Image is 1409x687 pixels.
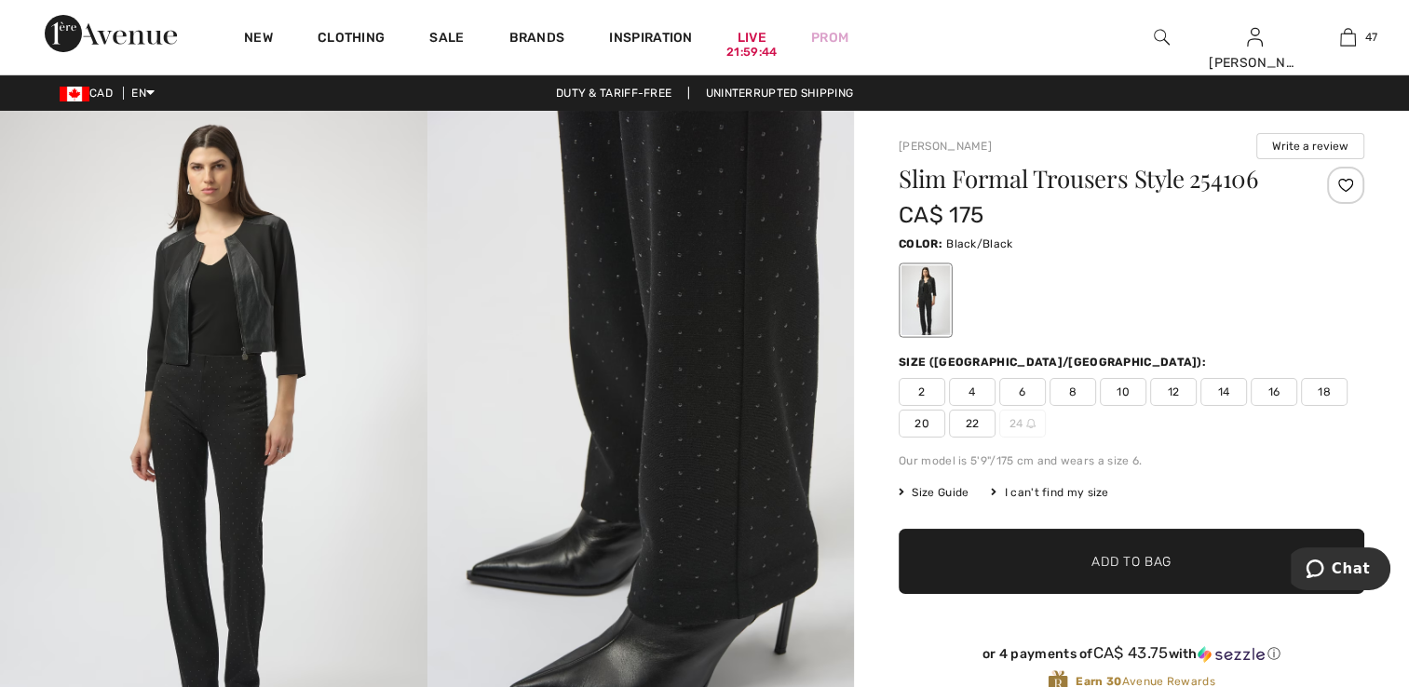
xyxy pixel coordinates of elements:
img: Canadian Dollar [60,87,89,101]
span: 14 [1200,378,1247,406]
span: 24 [999,410,1046,438]
a: Brands [509,30,565,49]
span: 47 [1365,29,1378,46]
span: Size Guide [899,484,969,501]
a: Sign In [1247,28,1263,46]
img: Sezzle [1198,646,1265,663]
img: My Info [1247,26,1263,48]
div: Black/Black [901,265,950,335]
div: I can't find my size [991,484,1108,501]
button: Add to Bag [899,529,1364,594]
iframe: Opens a widget where you can chat to one of our agents [1291,547,1390,594]
a: New [244,30,273,49]
span: Add to Bag [1091,552,1172,572]
img: ring-m.svg [1026,419,1036,428]
a: Prom [811,28,848,47]
span: 10 [1100,378,1146,406]
span: 2 [899,378,945,406]
div: 21:59:44 [726,44,777,61]
span: Black/Black [946,237,1012,250]
span: 8 [1050,378,1096,406]
span: CAD [60,87,120,100]
span: 4 [949,378,996,406]
span: 20 [899,410,945,438]
span: EN [131,87,155,100]
span: CA$ 43.75 [1093,643,1169,662]
a: Clothing [318,30,385,49]
a: [PERSON_NAME] [899,140,992,153]
div: Our model is 5'9"/175 cm and wears a size 6. [899,452,1364,469]
a: Sale [429,30,464,49]
img: 1ère Avenue [45,15,177,52]
div: or 4 payments ofCA$ 43.75withSezzle Click to learn more about Sezzle [899,644,1364,669]
span: Color: [899,237,942,250]
span: 22 [949,410,996,438]
span: 12 [1150,378,1197,406]
a: Live21:59:44 [738,28,766,47]
button: Write a review [1256,133,1364,159]
span: 6 [999,378,1046,406]
div: [PERSON_NAME] [1209,53,1300,73]
div: or 4 payments of with [899,644,1364,663]
span: 16 [1251,378,1297,406]
img: search the website [1154,26,1170,48]
a: 47 [1302,26,1393,48]
h1: Slim Formal Trousers Style 254106 [899,167,1287,191]
span: CA$ 175 [899,202,983,228]
span: Inspiration [609,30,692,49]
div: Size ([GEOGRAPHIC_DATA]/[GEOGRAPHIC_DATA]): [899,354,1210,370]
span: 18 [1301,378,1348,406]
img: My Bag [1340,26,1356,48]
